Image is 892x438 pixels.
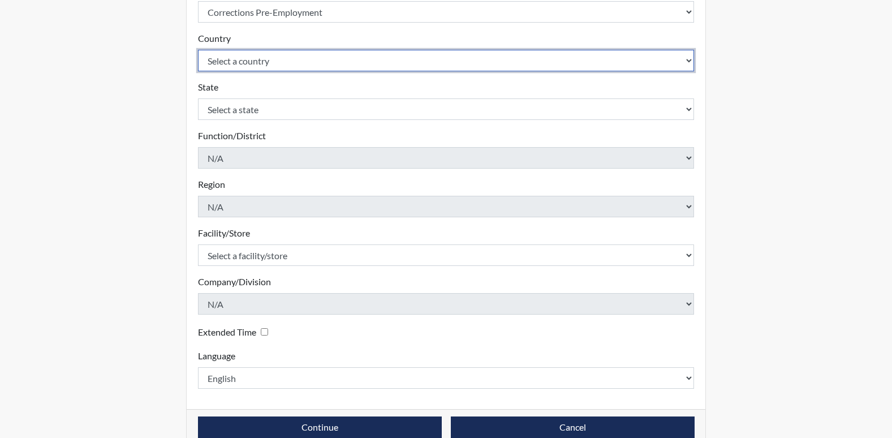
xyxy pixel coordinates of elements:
[198,325,256,339] label: Extended Time
[198,275,271,289] label: Company/Division
[198,349,235,363] label: Language
[451,416,695,438] button: Cancel
[198,226,250,240] label: Facility/Store
[198,32,231,45] label: Country
[198,80,218,94] label: State
[198,416,442,438] button: Continue
[198,324,273,340] div: Checking this box will provide the interviewee with an accomodation of extra time to answer each ...
[198,129,266,143] label: Function/District
[198,178,225,191] label: Region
